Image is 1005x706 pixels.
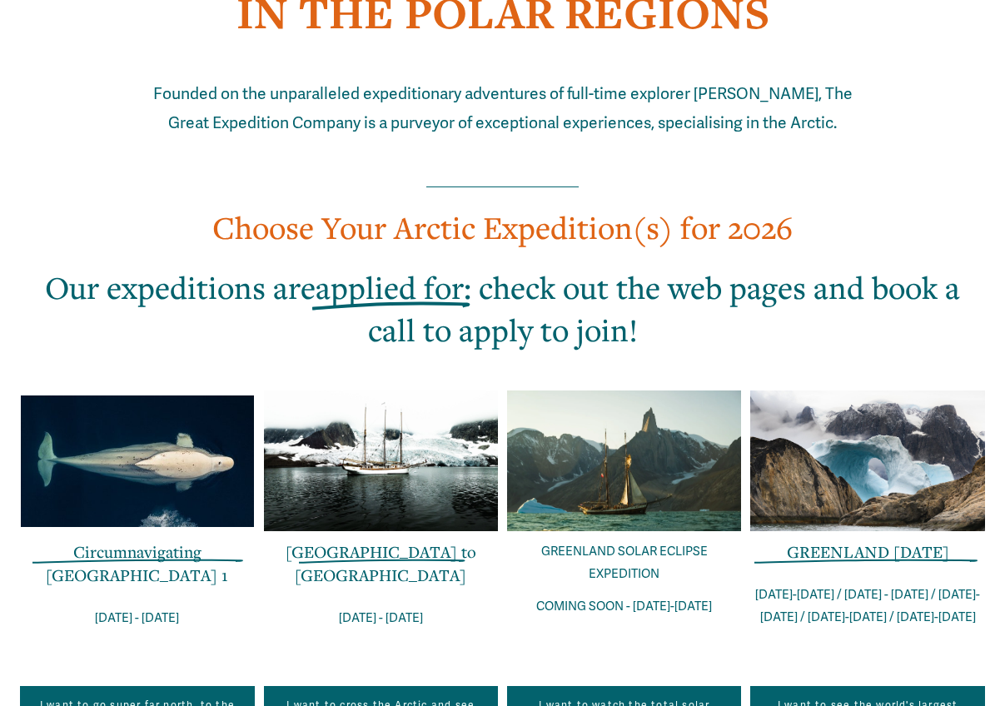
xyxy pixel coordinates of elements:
[153,84,856,133] span: Founded on the unparalleled expeditionary adventures of full-time explorer [PERSON_NAME], The Gre...
[212,206,793,248] span: Choose Your Arctic Expedition(s) for 2026
[20,266,985,351] h2: Our expeditions are : check out the web pages and book a call to apply to join!
[507,540,741,585] p: GREENLAND SOLAR ECLIPSE EXPEDITION
[46,541,228,586] a: Circumnavigating [GEOGRAPHIC_DATA] 1
[20,607,254,629] p: [DATE] - [DATE]
[507,595,741,618] p: COMING SOON - [DATE]-[DATE]
[316,266,464,308] span: applied for
[787,541,949,563] span: GREENLAND [DATE]
[264,607,498,629] p: [DATE] - [DATE]
[750,584,984,629] p: [DATE]-[DATE] / [DATE] - [DATE] / [DATE]-[DATE] / [DATE]-[DATE] / [DATE]-[DATE]
[286,541,476,586] a: [GEOGRAPHIC_DATA] to [GEOGRAPHIC_DATA]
